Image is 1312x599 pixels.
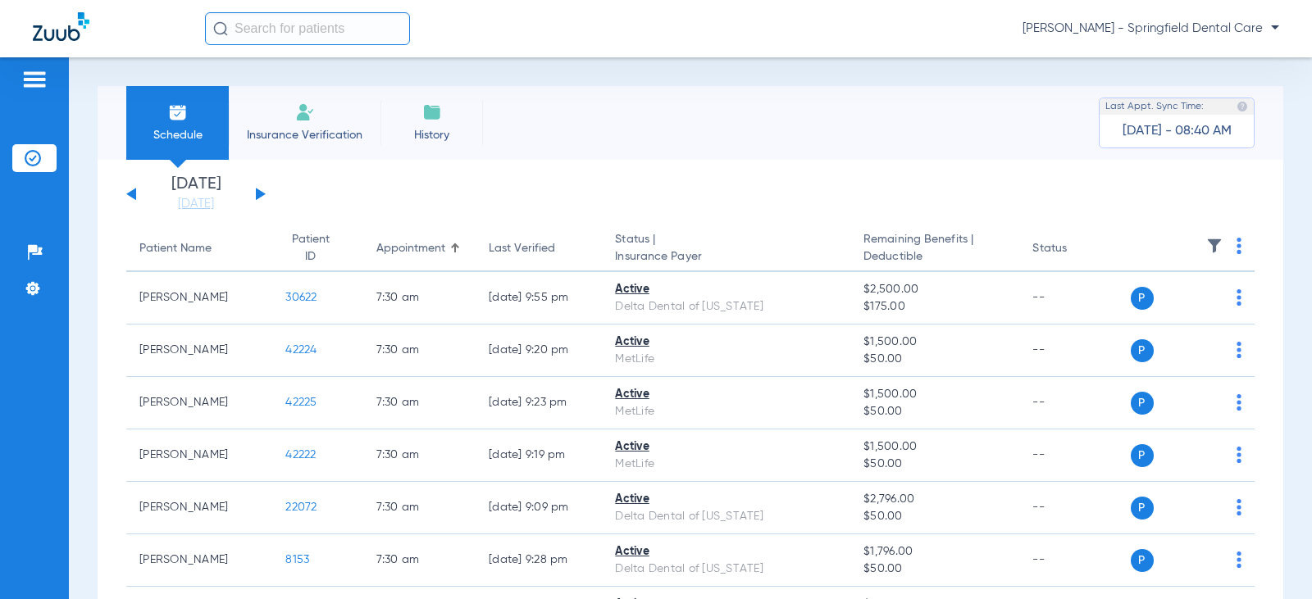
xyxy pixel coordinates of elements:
div: Appointment [376,240,445,257]
td: [PERSON_NAME] [126,534,272,587]
th: Status [1019,226,1130,272]
img: History [422,102,442,122]
span: $50.00 [863,403,1006,420]
td: -- [1019,534,1130,587]
span: Insurance Payer [615,248,837,265]
span: 42224 [285,344,317,356]
div: Patient Name [139,240,259,257]
div: MetLife [615,403,837,420]
span: 42225 [285,397,317,408]
td: [PERSON_NAME] [126,482,272,534]
span: History [393,127,471,143]
span: P [1131,444,1154,467]
span: $2,500.00 [863,281,1006,298]
div: Patient ID [285,231,335,265]
img: group-dot-blue.svg [1237,394,1241,411]
img: Zuub Logo [33,12,89,41]
div: Active [615,438,837,456]
input: Search for patients [205,12,410,45]
th: Remaining Benefits | [850,226,1019,272]
div: Active [615,491,837,508]
span: $175.00 [863,298,1006,315]
span: 30622 [285,292,317,303]
img: last sync help info [1237,101,1248,112]
span: Last Appt. Sync Time: [1105,98,1204,115]
td: -- [1019,377,1130,429]
img: hamburger-icon [21,70,48,89]
div: Last Verified [489,240,589,257]
span: $50.00 [863,560,1006,578]
td: 7:30 AM [363,324,476,377]
div: Active [615,386,837,403]
img: group-dot-blue.svg [1237,289,1241,306]
span: 22072 [285,501,317,513]
td: -- [1019,272,1130,324]
td: -- [1019,324,1130,377]
td: [DATE] 9:20 PM [476,324,602,377]
span: P [1131,287,1154,310]
div: Active [615,281,837,298]
span: [PERSON_NAME] - Springfield Dental Care [1023,20,1279,37]
div: MetLife [615,351,837,368]
span: Deductible [863,248,1006,265]
td: [PERSON_NAME] [126,324,272,377]
div: Patient Name [139,240,212,257]
div: Active [615,543,837,560]
img: group-dot-blue.svg [1237,238,1241,254]
li: [DATE] [147,176,245,212]
span: 8153 [285,554,309,565]
td: [DATE] 9:28 PM [476,534,602,587]
span: $2,796.00 [863,491,1006,508]
td: 7:30 AM [363,534,476,587]
span: P [1131,339,1154,362]
td: [DATE] 9:09 PM [476,482,602,534]
span: $1,500.00 [863,334,1006,351]
td: 7:30 AM [363,429,476,482]
div: Active [615,334,837,351]
img: Schedule [168,102,188,122]
td: [DATE] 9:19 PM [476,429,602,482]
td: -- [1019,482,1130,534]
span: P [1131,497,1154,520]
td: [DATE] 9:55 PM [476,272,602,324]
th: Status | [602,226,850,272]
span: Schedule [139,127,216,143]
span: $1,500.00 [863,386,1006,403]
img: Manual Insurance Verification [295,102,315,122]
div: Delta Dental of [US_STATE] [615,560,837,578]
div: MetLife [615,456,837,473]
img: group-dot-blue.svg [1237,447,1241,463]
span: $50.00 [863,351,1006,368]
span: $1,500.00 [863,438,1006,456]
div: Delta Dental of [US_STATE] [615,298,837,315]
span: [DATE] - 08:40 AM [1123,123,1232,139]
img: group-dot-blue.svg [1237,499,1241,515]
td: [PERSON_NAME] [126,377,272,429]
img: Search Icon [213,21,228,36]
img: group-dot-blue.svg [1237,551,1241,568]
span: P [1131,549,1154,572]
div: Last Verified [489,240,555,257]
div: Appointment [376,240,463,257]
span: Insurance Verification [241,127,368,143]
img: group-dot-blue.svg [1237,342,1241,358]
div: Patient ID [285,231,349,265]
td: 7:30 AM [363,377,476,429]
span: 42222 [285,449,316,461]
td: [PERSON_NAME] [126,429,272,482]
td: 7:30 AM [363,272,476,324]
td: -- [1019,429,1130,482]
span: P [1131,392,1154,415]
td: [PERSON_NAME] [126,272,272,324]
span: $50.00 [863,456,1006,473]
span: $50.00 [863,508,1006,525]
a: [DATE] [147,196,245,212]
span: $1,796.00 [863,543,1006,560]
td: 7:30 AM [363,482,476,534]
div: Delta Dental of [US_STATE] [615,508,837,525]
td: [DATE] 9:23 PM [476,377,602,429]
img: filter.svg [1206,238,1223,254]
